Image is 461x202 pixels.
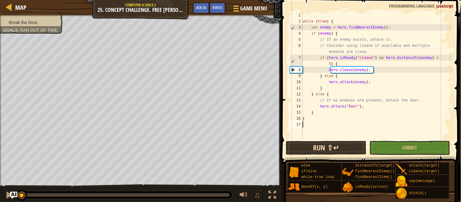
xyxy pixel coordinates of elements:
[396,188,408,199] img: portrait.png
[254,190,260,200] span: ♫
[402,144,417,151] span: Submit
[288,181,300,193] img: portrait.png
[290,79,303,85] div: 10
[229,2,271,17] button: Game Menu
[290,97,303,103] div: 13
[396,176,408,187] img: portrait.png
[290,30,303,36] div: 4
[301,169,317,173] span: if/else
[3,190,15,202] button: Ctrl + P: Pause
[355,185,388,189] span: isReady(action)
[355,163,395,168] span: distanceTo(target)
[437,3,453,9] span: JavaScript
[370,141,450,155] button: Submit
[288,166,300,178] img: portrait.png
[290,109,303,115] div: 15
[212,5,222,10] span: Hints
[301,163,310,168] span: else
[240,5,267,12] span: Game Menu
[342,166,354,178] img: portrait.png
[238,190,250,202] button: Adjust volume
[3,19,58,26] li: Break the Door.
[409,163,440,168] span: attack(target)
[290,67,303,73] div: 8
[290,73,303,79] div: 9
[266,190,278,202] button: Toggle fullscreen
[196,5,206,10] span: Ask AI
[10,192,17,199] button: Ask AI
[290,18,303,24] div: 2
[290,115,303,122] div: 16
[290,36,303,43] div: 5
[290,24,303,30] div: 3
[301,175,334,179] span: while-true loop
[193,2,209,14] button: Ask AI
[290,43,303,55] div: 6
[20,28,57,33] span: Ran out of time
[389,3,435,9] span: Programming language
[290,91,303,97] div: 12
[355,175,392,179] span: findNearestItem()
[290,55,303,67] div: 7
[290,85,303,91] div: 11
[301,185,328,189] span: moveXY(x, y)
[253,190,263,202] button: ♫
[290,122,303,128] div: 17
[355,169,395,173] span: findNearestEnemy()
[3,28,18,33] span: Goals
[342,181,354,193] img: portrait.png
[409,191,427,195] span: shield()
[396,163,408,175] img: portrait.png
[12,3,26,12] a: Map
[290,12,303,18] div: 1
[435,3,437,9] span: :
[290,103,303,109] div: 14
[409,169,440,173] span: cleave(target)
[15,3,26,12] span: Map
[9,20,38,25] span: Break the Door.
[18,28,20,33] span: :
[286,141,366,155] button: Run ⇧↵
[409,179,435,183] span: say(message)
